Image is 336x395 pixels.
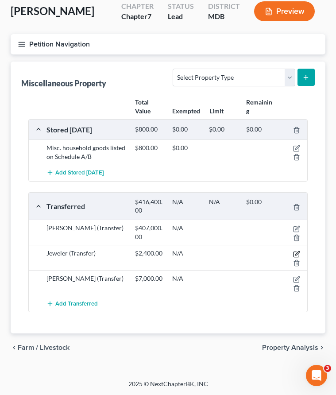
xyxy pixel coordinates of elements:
[11,344,18,351] i: chevron_left
[11,344,70,351] button: chevron_left Farm / Livestock
[254,1,315,21] button: Preview
[121,12,154,22] div: Chapter
[205,198,241,214] div: N/A
[262,344,325,351] button: Property Analysis chevron_right
[42,201,131,211] div: Transferred
[306,365,327,386] iframe: Intercom live chat
[318,344,325,351] i: chevron_right
[168,12,194,22] div: Lead
[147,12,151,20] span: 7
[168,274,205,283] div: N/A
[135,98,151,115] strong: Total Value
[131,274,167,283] div: $7,000.00
[324,365,331,372] span: 3
[46,165,104,181] button: Add Stored [DATE]
[246,98,272,115] strong: Remaining
[262,344,318,351] span: Property Analysis
[121,1,154,12] div: Chapter
[242,198,278,214] div: $0.00
[168,224,205,241] div: N/A
[42,224,131,241] div: [PERSON_NAME] (Transfer)
[21,78,106,89] div: Miscellaneous Property
[172,107,200,115] strong: Exempted
[55,300,98,307] span: Add Transferred
[131,249,167,258] div: $2,400.00
[168,1,194,12] div: Status
[11,4,94,17] span: [PERSON_NAME]
[168,198,205,214] div: N/A
[42,274,131,292] div: [PERSON_NAME] (Transfer)
[131,143,167,152] div: $800.00
[168,249,205,258] div: N/A
[208,1,240,12] div: District
[42,249,131,267] div: Jeweler (Transfer)
[168,125,205,134] div: $0.00
[11,34,325,54] button: Petition Navigation
[131,198,167,214] div: $416,400.00
[205,125,241,134] div: $0.00
[42,143,131,161] div: Misc. household goods listed on Schedule A/B
[131,224,167,241] div: $407,000.00
[168,143,205,152] div: $0.00
[42,125,131,134] div: Stored [DATE]
[242,125,278,134] div: $0.00
[18,344,70,351] span: Farm / Livestock
[208,12,240,22] div: MDB
[55,170,104,177] span: Add Stored [DATE]
[131,125,167,134] div: $800.00
[46,295,98,312] button: Add Transferred
[209,107,224,115] strong: Limit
